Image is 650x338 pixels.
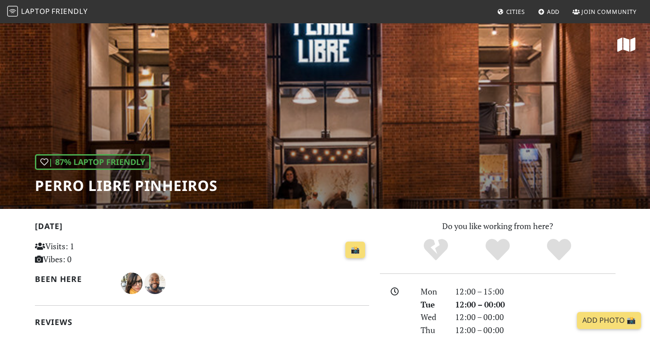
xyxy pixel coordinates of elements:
[450,285,621,298] div: 12:00 – 15:00
[494,4,529,20] a: Cities
[534,4,564,20] a: Add
[450,324,621,337] div: 12:00 – 00:00
[121,273,142,294] img: 3751-priscila.jpg
[144,273,166,294] img: 1233-frans.jpg
[7,6,18,17] img: LaptopFriendly
[35,274,111,284] h2: Been here
[415,311,449,324] div: Wed
[35,221,369,234] h2: [DATE]
[144,277,166,288] span: Frans Hooplot
[345,242,365,259] a: 📸
[35,177,218,194] h1: Perro Libre Pinheiros
[467,238,529,262] div: Yes
[450,311,621,324] div: 12:00 – 00:00
[21,6,50,16] span: Laptop
[405,238,467,262] div: No
[35,240,139,266] p: Visits: 1 Vibes: 0
[415,298,449,311] div: Tue
[7,4,88,20] a: LaptopFriendly LaptopFriendly
[450,298,621,311] div: 12:00 – 00:00
[547,8,560,16] span: Add
[35,317,369,327] h2: Reviews
[581,8,637,16] span: Join Community
[506,8,525,16] span: Cities
[52,6,87,16] span: Friendly
[528,238,590,262] div: Definitely!
[415,324,449,337] div: Thu
[380,220,616,233] p: Do you like working from here?
[577,312,641,329] a: Add Photo 📸
[121,277,144,288] span: Priscila Gonçalves
[35,154,151,170] div: | 87% Laptop Friendly
[415,285,449,298] div: Mon
[569,4,640,20] a: Join Community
